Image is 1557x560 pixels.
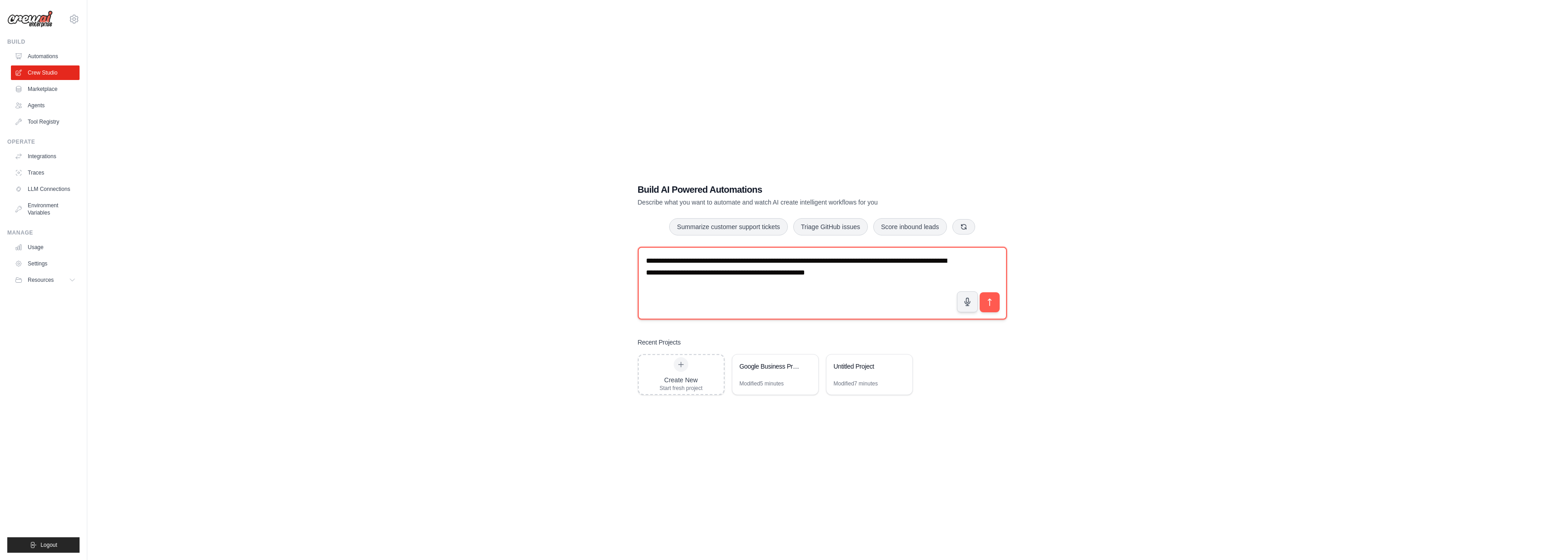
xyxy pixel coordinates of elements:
[660,385,703,392] div: Start fresh project
[7,38,80,45] div: Build
[11,182,80,196] a: LLM Connections
[660,375,703,385] div: Create New
[638,183,943,196] h1: Build AI Powered Automations
[638,198,943,207] p: Describe what you want to automate and watch AI create intelligent workflows for you
[952,219,975,235] button: Get new suggestions
[11,82,80,96] a: Marketplace
[834,362,896,371] div: Untitled Project
[11,165,80,180] a: Traces
[11,65,80,80] a: Crew Studio
[740,380,784,387] div: Modified 5 minutes
[7,537,80,553] button: Logout
[793,218,868,235] button: Triage GitHub issues
[7,138,80,145] div: Operate
[11,198,80,220] a: Environment Variables
[40,541,57,549] span: Logout
[7,229,80,236] div: Manage
[11,49,80,64] a: Automations
[669,218,787,235] button: Summarize customer support tickets
[11,149,80,164] a: Integrations
[7,10,53,28] img: Logo
[873,218,947,235] button: Score inbound leads
[11,240,80,255] a: Usage
[11,98,80,113] a: Agents
[638,338,681,347] h3: Recent Projects
[834,380,878,387] div: Modified 7 minutes
[11,273,80,287] button: Resources
[28,276,54,284] span: Resources
[11,115,80,129] a: Tool Registry
[957,291,978,312] button: Click to speak your automation idea
[1512,516,1557,560] iframe: Chat Widget
[740,362,802,371] div: Google Business Profile Data Extractor
[11,256,80,271] a: Settings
